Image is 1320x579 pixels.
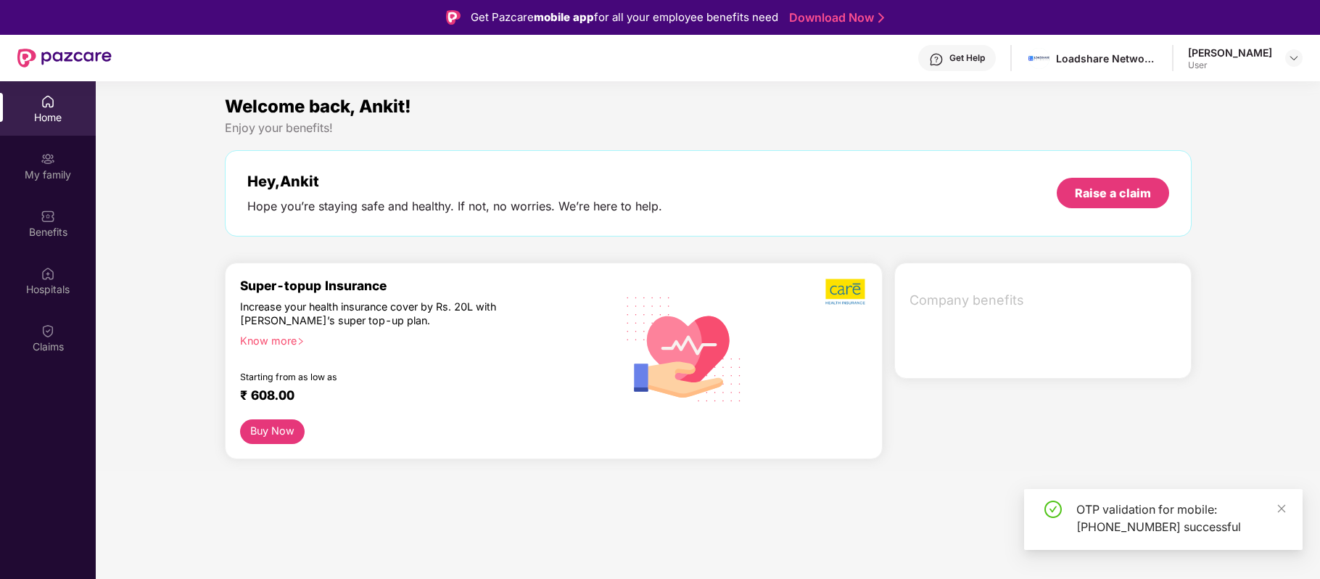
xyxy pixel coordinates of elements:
div: Super-topup Insurance [240,278,606,293]
img: svg+xml;base64,PHN2ZyB3aWR0aD0iMjAiIGhlaWdodD0iMjAiIHZpZXdCb3g9IjAgMCAyMCAyMCIgZmlsbD0ibm9uZSIgeG... [41,152,55,166]
div: Know more [240,334,598,344]
a: Download Now [789,10,880,25]
span: Company benefits [909,290,1179,311]
button: Buy Now [240,419,305,444]
div: Get Help [949,52,985,64]
span: Welcome back, Ankit! [225,96,411,117]
img: b5dec4f62d2307b9de63beb79f102df3.png [825,278,867,305]
div: [PERSON_NAME] [1188,46,1272,59]
span: right [297,337,305,345]
div: ₹ 608.00 [240,387,592,405]
img: Stroke [878,10,884,25]
img: New Pazcare Logo [17,49,112,67]
div: Raise a claim [1075,185,1151,201]
div: User [1188,59,1272,71]
img: svg+xml;base64,PHN2ZyBpZD0iQmVuZWZpdHMiIHhtbG5zPSJodHRwOi8vd3d3LnczLm9yZy8yMDAwL3N2ZyIgd2lkdGg9Ij... [41,209,55,223]
img: svg+xml;base64,PHN2ZyBpZD0iSG9tZSIgeG1sbnM9Imh0dHA6Ly93d3cudzMub3JnLzIwMDAvc3ZnIiB3aWR0aD0iMjAiIG... [41,94,55,109]
span: check-circle [1044,501,1062,518]
div: Company benefits [901,282,1191,319]
div: Enjoy your benefits! [225,120,1192,136]
div: Loadshare Networks Pvt Ltd [1056,52,1158,65]
img: svg+xml;base64,PHN2ZyBpZD0iSGVscC0zMngzMiIgeG1sbnM9Imh0dHA6Ly93d3cudzMub3JnLzIwMDAvc3ZnIiB3aWR0aD... [929,52,944,67]
div: Hey, Ankit [247,173,662,190]
div: Increase your health insurance cover by Rs. 20L with [PERSON_NAME]’s super top-up plan. [240,300,543,327]
img: svg+xml;base64,PHN2ZyB4bWxucz0iaHR0cDovL3d3dy53My5vcmcvMjAwMC9zdmciIHhtbG5zOnhsaW5rPSJodHRwOi8vd3... [615,278,754,419]
div: Starting from as low as [240,371,545,382]
div: Hope you’re staying safe and healthy. If not, no worries. We’re here to help. [247,199,662,214]
strong: mobile app [534,10,594,24]
div: Get Pazcare for all your employee benefits need [471,9,778,26]
img: svg+xml;base64,PHN2ZyBpZD0iQ2xhaW0iIHhtbG5zPSJodHRwOi8vd3d3LnczLm9yZy8yMDAwL3N2ZyIgd2lkdGg9IjIwIi... [41,324,55,338]
img: Logo [446,10,461,25]
div: OTP validation for mobile: [PHONE_NUMBER] successful [1076,501,1285,535]
img: 1629197545249.jpeg [1028,48,1049,69]
span: close [1276,504,1287,514]
img: svg+xml;base64,PHN2ZyBpZD0iRHJvcGRvd24tMzJ4MzIiIHhtbG5zPSJodHRwOi8vd3d3LnczLm9yZy8yMDAwL3N2ZyIgd2... [1288,52,1300,64]
img: svg+xml;base64,PHN2ZyBpZD0iSG9zcGl0YWxzIiB4bWxucz0iaHR0cDovL3d3dy53My5vcmcvMjAwMC9zdmciIHdpZHRoPS... [41,266,55,281]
